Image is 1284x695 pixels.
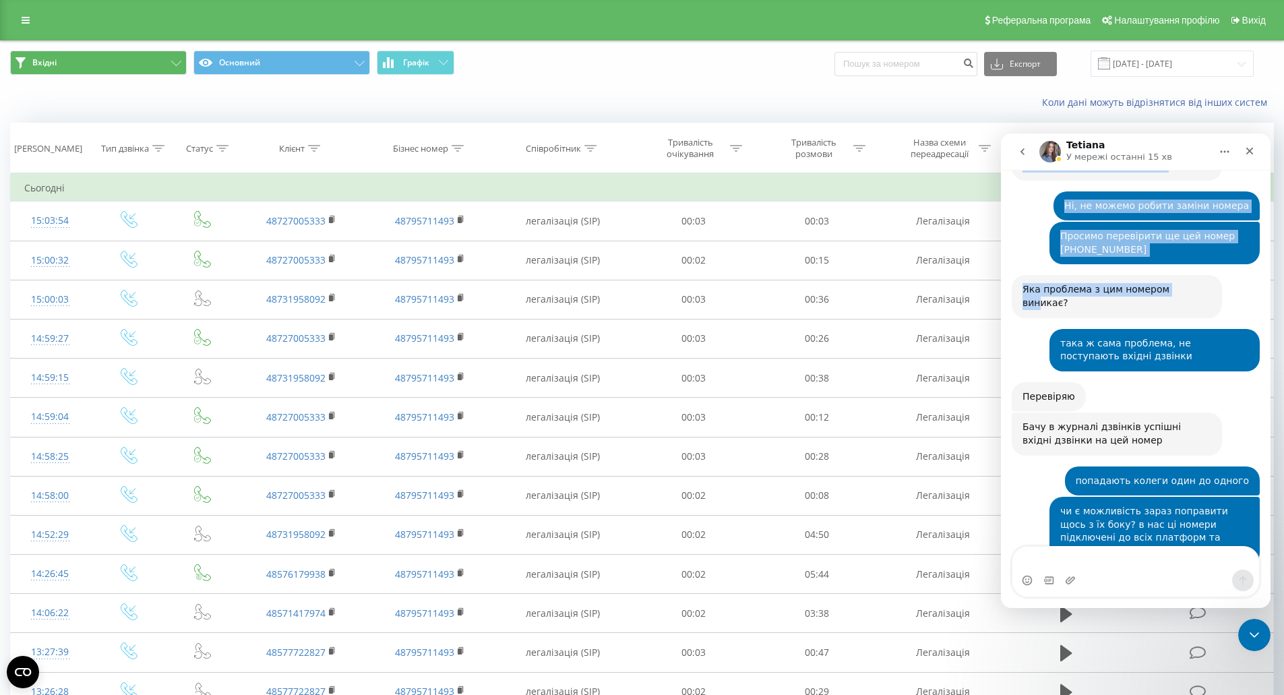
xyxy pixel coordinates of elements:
[756,437,879,476] td: 00:28
[279,143,305,154] div: Клієнт
[24,639,76,665] div: 13:27:39
[756,594,879,633] td: 03:38
[24,483,76,509] div: 14:58:00
[526,143,581,154] div: Співробітник
[494,202,632,241] td: легалізація (SIP)
[756,241,879,280] td: 00:15
[266,214,326,227] a: 48727005333
[7,656,39,688] button: Open CMP widget
[632,202,756,241] td: 00:03
[778,137,850,160] div: Тривалість розмови
[632,633,756,672] td: 00:03
[395,253,454,266] a: 48795711493
[992,15,1091,26] span: Реферальна програма
[756,280,879,319] td: 00:36
[632,555,756,594] td: 00:02
[24,286,76,313] div: 15:00:03
[395,568,454,580] a: 48795711493
[377,51,454,75] button: Графік
[632,398,756,437] td: 00:03
[266,332,326,344] a: 48727005333
[395,293,454,305] a: 48795711493
[878,202,1006,241] td: Легалізація
[101,143,149,154] div: Тип дзвінка
[878,633,1006,672] td: Легалізація
[266,489,326,502] a: 48727005333
[24,365,76,391] div: 14:59:15
[24,247,76,274] div: 15:00:32
[632,594,756,633] td: 00:02
[395,411,454,423] a: 48795711493
[494,241,632,280] td: легалізація (SIP)
[24,404,76,430] div: 14:59:04
[494,319,632,358] td: легалізація (SIP)
[494,555,632,594] td: легалізація (SIP)
[186,143,213,154] div: Статус
[654,137,727,160] div: Тривалість очікування
[756,555,879,594] td: 05:44
[878,437,1006,476] td: Легалізація
[266,607,326,620] a: 48571417974
[266,450,326,462] a: 48727005333
[756,398,879,437] td: 00:12
[395,607,454,620] a: 48795711493
[266,293,326,305] a: 48731958092
[266,568,326,580] a: 48576179938
[193,51,370,75] button: Основний
[756,633,879,672] td: 00:47
[14,143,82,154] div: [PERSON_NAME]
[1238,619,1271,651] iframe: Intercom live chat
[494,633,632,672] td: легалізація (SIP)
[878,555,1006,594] td: Легалізація
[632,319,756,358] td: 00:03
[878,359,1006,398] td: Легалізація
[1114,15,1219,26] span: Налаштування профілю
[24,444,76,470] div: 14:58:25
[1042,96,1274,109] a: Коли дані можуть відрізнятися вiд інших систем
[756,515,879,554] td: 04:50
[494,476,632,515] td: легалізація (SIP)
[266,411,326,423] a: 48727005333
[984,52,1057,76] button: Експорт
[32,57,57,68] span: Вхідні
[395,528,454,541] a: 48795711493
[878,594,1006,633] td: Легалізація
[756,476,879,515] td: 00:08
[878,241,1006,280] td: Легалізація
[632,515,756,554] td: 00:02
[494,594,632,633] td: легалізація (SIP)
[24,561,76,587] div: 14:26:45
[395,214,454,227] a: 48795711493
[494,359,632,398] td: легалізація (SIP)
[632,280,756,319] td: 00:03
[266,371,326,384] a: 48731958092
[878,280,1006,319] td: Легалізація
[266,253,326,266] a: 48727005333
[494,280,632,319] td: легалізація (SIP)
[11,175,1274,202] td: Сьогодні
